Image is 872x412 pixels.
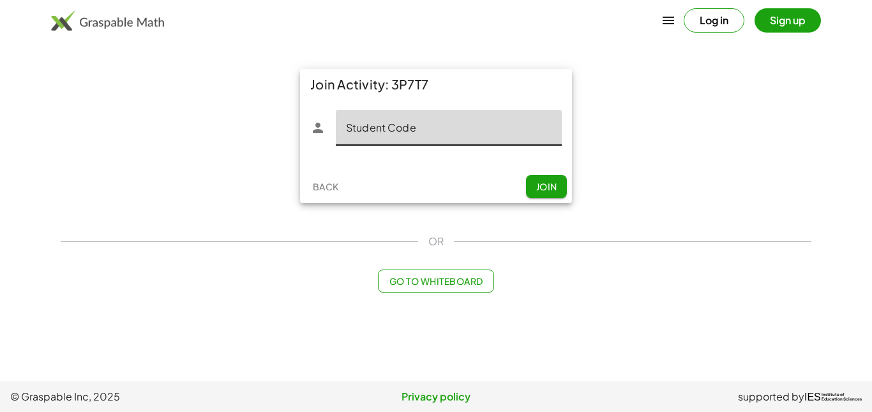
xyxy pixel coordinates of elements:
button: Join [526,175,567,198]
span: Join [536,181,557,192]
a: IESInstitute ofEducation Sciences [804,389,862,404]
button: Go to Whiteboard [378,270,493,293]
button: Log in [684,8,744,33]
span: IES [804,391,821,403]
button: Back [305,175,346,198]
span: Back [312,181,338,192]
button: Sign up [755,8,821,33]
div: Join Activity: 3P7T7 [300,69,572,100]
span: supported by [738,389,804,404]
span: Institute of Education Sciences [822,393,862,402]
span: Go to Whiteboard [389,275,483,287]
a: Privacy policy [294,389,578,404]
span: © Graspable Inc, 2025 [10,389,294,404]
span: OR [428,234,444,249]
